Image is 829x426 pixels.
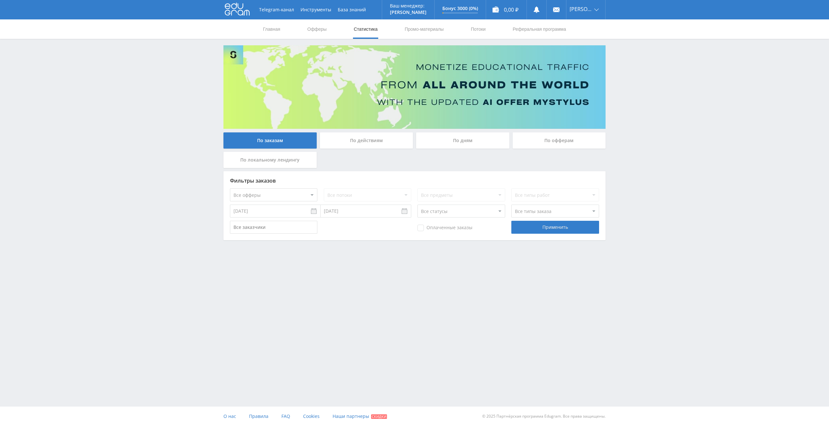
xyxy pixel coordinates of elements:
[262,19,281,39] a: Главная
[249,407,268,426] a: Правила
[223,132,317,149] div: По заказам
[307,19,327,39] a: Офферы
[223,45,606,129] img: Banner
[230,178,599,184] div: Фильтры заказов
[390,3,426,8] p: Ваш менеджер:
[249,413,268,419] span: Правила
[223,407,236,426] a: О нас
[417,225,472,231] span: Оплаченные заказы
[353,19,378,39] a: Статистика
[511,221,599,234] div: Применить
[333,407,387,426] a: Наши партнеры Скидки
[320,132,413,149] div: По действиям
[470,19,486,39] a: Потоки
[371,414,387,419] span: Скидки
[512,19,567,39] a: Реферальная программа
[513,132,606,149] div: По офферам
[303,413,320,419] span: Cookies
[303,407,320,426] a: Cookies
[442,6,478,11] p: Бонус 3000 (0%)
[333,413,369,419] span: Наши партнеры
[223,152,317,168] div: По локальному лендингу
[404,19,444,39] a: Промо-материалы
[281,413,290,419] span: FAQ
[418,407,606,426] div: © 2025 Партнёрская программа Edugram. Все права защищены.
[416,132,509,149] div: По дням
[570,6,592,12] span: [PERSON_NAME]
[281,407,290,426] a: FAQ
[230,221,317,234] input: Все заказчики
[223,413,236,419] span: О нас
[390,10,426,15] p: [PERSON_NAME]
